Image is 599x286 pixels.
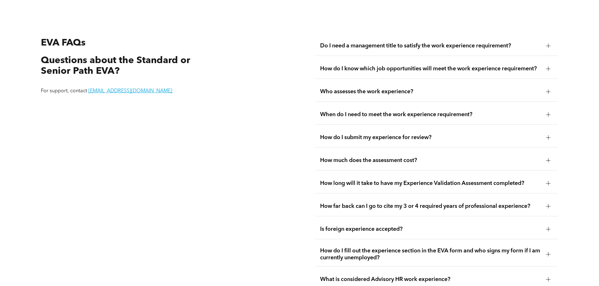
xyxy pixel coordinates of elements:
span: EVA FAQs [41,38,86,48]
span: Questions about the Standard or Senior Path EVA? [41,56,190,76]
span: When do I need to meet the work experience requirement? [320,111,541,118]
a: [EMAIL_ADDRESS][DOMAIN_NAME] [88,89,172,94]
span: How do I know which job opportunities will meet the work experience requirement? [320,65,541,72]
span: How do I fill out the experience section in the EVA form and who signs my form if I am currently ... [320,247,541,261]
span: How much does the assessment cost? [320,157,541,164]
span: Who assesses the work experience? [320,88,541,95]
span: How far back can I go to cite my 3 or 4 required years of professional experience? [320,203,541,210]
span: What is considered Advisory HR work experience? [320,276,541,283]
span: How long will it take to have my Experience Validation Assessment completed? [320,180,541,187]
span: How do I submit my experience for review? [320,134,541,141]
span: For support, contact [41,89,87,94]
span: Is foreign experience accepted? [320,226,541,233]
span: Do I need a management title to satisfy the work experience requirement? [320,42,541,49]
